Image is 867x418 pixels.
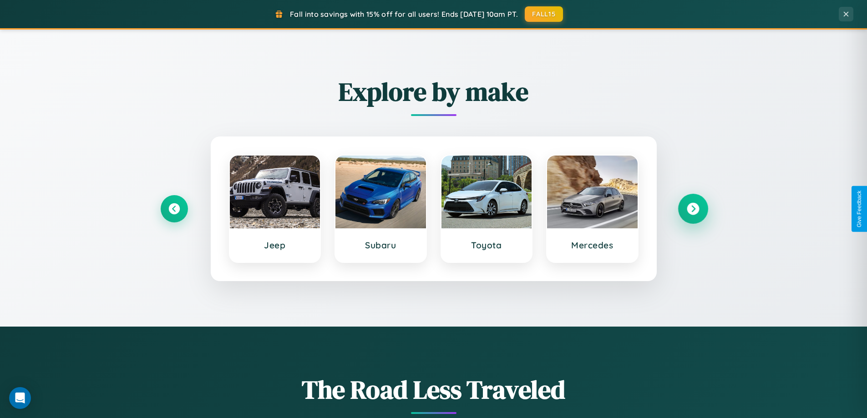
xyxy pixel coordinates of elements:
[9,387,31,409] div: Open Intercom Messenger
[856,191,862,227] div: Give Feedback
[525,6,563,22] button: FALL15
[161,372,707,407] h1: The Road Less Traveled
[556,240,629,251] h3: Mercedes
[161,74,707,109] h2: Explore by make
[451,240,523,251] h3: Toyota
[239,240,311,251] h3: Jeep
[345,240,417,251] h3: Subaru
[290,10,518,19] span: Fall into savings with 15% off for all users! Ends [DATE] 10am PT.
